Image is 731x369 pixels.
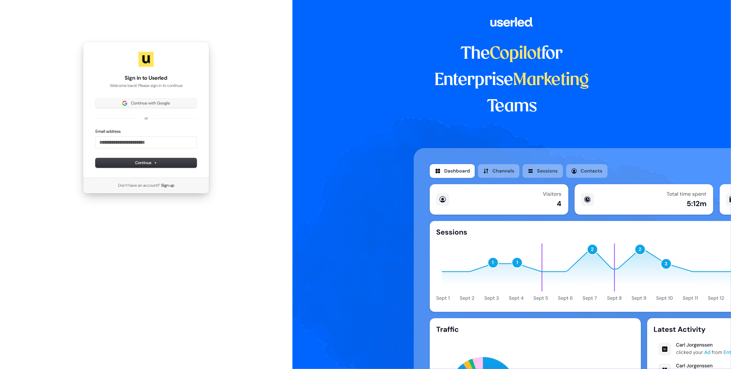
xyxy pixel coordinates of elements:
span: Marketing [513,72,589,88]
img: Userled [139,52,154,67]
p: or [145,115,148,121]
label: Email address [95,129,121,134]
button: Sign in with GoogleContinue with Google [95,99,197,108]
span: Continue [135,160,157,166]
h1: Sign in to Userled [95,74,197,82]
span: Don’t have an account? [118,183,160,188]
button: Continue [95,158,197,168]
a: Sign up [161,183,174,188]
img: Sign in with Google [122,101,127,106]
h1: The for Enterprise Teams [414,41,610,120]
span: Continue with Google [131,100,170,106]
p: Welcome back! Please sign in to continue [95,83,197,88]
span: Copilot [490,46,542,62]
